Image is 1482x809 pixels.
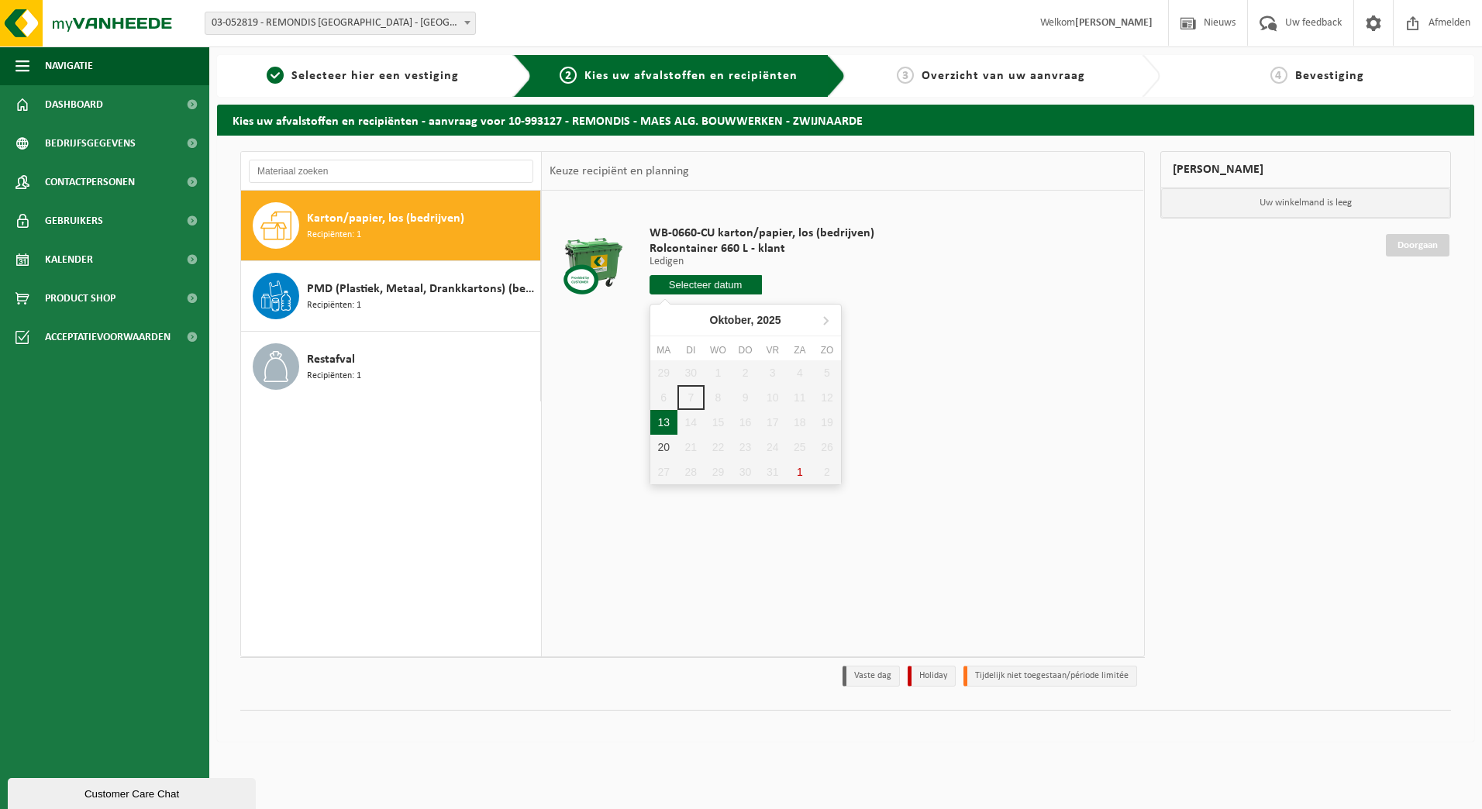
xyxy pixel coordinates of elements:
[843,666,900,687] li: Vaste dag
[217,105,1474,135] h2: Kies uw afvalstoffen en recipiënten - aanvraag voor 10-993127 - REMONDIS - MAES ALG. BOUWWERKEN -...
[205,12,476,35] span: 03-052819 - REMONDIS WEST-VLAANDEREN - OOSTENDE
[650,410,677,435] div: 13
[704,308,788,332] div: Oktober,
[1160,151,1452,188] div: [PERSON_NAME]
[757,315,781,325] i: 2025
[650,343,677,358] div: ma
[732,343,759,358] div: do
[307,298,361,313] span: Recipiënten: 1
[759,343,786,358] div: vr
[1386,234,1449,256] a: Doorgaan
[307,228,361,243] span: Recipiënten: 1
[560,67,577,84] span: 2
[677,343,705,358] div: di
[45,318,171,356] span: Acceptatievoorwaarden
[241,261,541,332] button: PMD (Plastiek, Metaal, Drankkartons) (bedrijven) Recipiënten: 1
[45,163,135,201] span: Contactpersonen
[241,191,541,261] button: Karton/papier, los (bedrijven) Recipiënten: 1
[897,67,914,84] span: 3
[307,209,464,228] span: Karton/papier, los (bedrijven)
[307,280,536,298] span: PMD (Plastiek, Metaal, Drankkartons) (bedrijven)
[45,85,103,124] span: Dashboard
[45,124,136,163] span: Bedrijfsgegevens
[267,67,284,84] span: 1
[908,666,956,687] li: Holiday
[650,256,874,267] p: Ledigen
[249,160,533,183] input: Materiaal zoeken
[307,369,361,384] span: Recipiënten: 1
[45,46,93,85] span: Navigatie
[650,241,874,256] span: Rolcontainer 660 L - klant
[650,435,677,460] div: 20
[205,12,475,34] span: 03-052819 - REMONDIS WEST-VLAANDEREN - OOSTENDE
[786,343,813,358] div: za
[584,70,798,82] span: Kies uw afvalstoffen en recipiënten
[705,343,732,358] div: wo
[650,275,762,294] input: Selecteer datum
[650,225,874,241] span: WB-0660-CU karton/papier, los (bedrijven)
[922,70,1085,82] span: Overzicht van uw aanvraag
[1295,70,1364,82] span: Bevestiging
[542,152,697,191] div: Keuze recipiënt en planning
[963,666,1137,687] li: Tijdelijk niet toegestaan/période limitée
[307,350,355,369] span: Restafval
[241,332,541,401] button: Restafval Recipiënten: 1
[45,279,115,318] span: Product Shop
[813,343,840,358] div: zo
[1161,188,1451,218] p: Uw winkelmand is leeg
[225,67,501,85] a: 1Selecteer hier een vestiging
[291,70,459,82] span: Selecteer hier een vestiging
[45,240,93,279] span: Kalender
[8,775,259,809] iframe: chat widget
[45,201,103,240] span: Gebruikers
[1270,67,1287,84] span: 4
[1075,17,1153,29] strong: [PERSON_NAME]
